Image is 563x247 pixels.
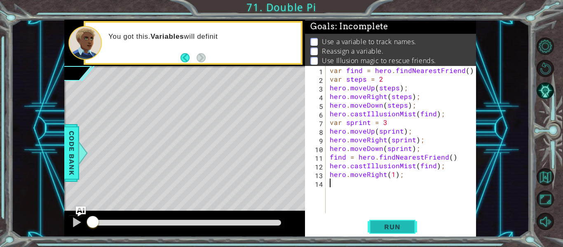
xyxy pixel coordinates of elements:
button: Back [181,53,197,62]
div: 5 [307,102,326,111]
span: : Incomplete [335,21,388,31]
p: Reassign a variable. [322,47,383,56]
div: 1 [307,67,326,76]
a: Back to Map [538,166,563,188]
span: Code Bank [65,128,78,178]
div: 13 [307,171,326,180]
strong: Variables [150,33,184,40]
span: Goals [310,21,388,32]
p: Use а variable to track names. [322,37,416,46]
button: Shift+Enter: Run current code. [368,219,417,235]
button: Mute [537,213,554,230]
div: 2 [307,76,326,85]
button: AI Hint [537,82,554,99]
div: 7 [307,119,326,128]
p: Use Illusion magic to rescue friends. [322,56,436,65]
button: Back to Map [537,168,554,186]
p: Get to the exit. [322,66,369,75]
div: 14 [307,180,326,188]
div: 8 [307,128,326,136]
button: Level Options [537,38,554,55]
div: 4 [307,93,326,102]
button: Ctrl + P: Pause [68,215,85,232]
div: 9 [307,136,326,145]
div: 12 [307,162,326,171]
button: Maximize Browser [537,191,554,208]
button: Restart Level [537,60,554,77]
div: 3 [307,85,326,93]
button: Next [197,53,206,62]
span: Run [376,223,408,231]
button: Ask AI [76,207,86,216]
p: You got this. will definit [108,32,295,41]
div: 11 [307,154,326,162]
div: 6 [307,111,326,119]
div: 10 [307,145,326,154]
